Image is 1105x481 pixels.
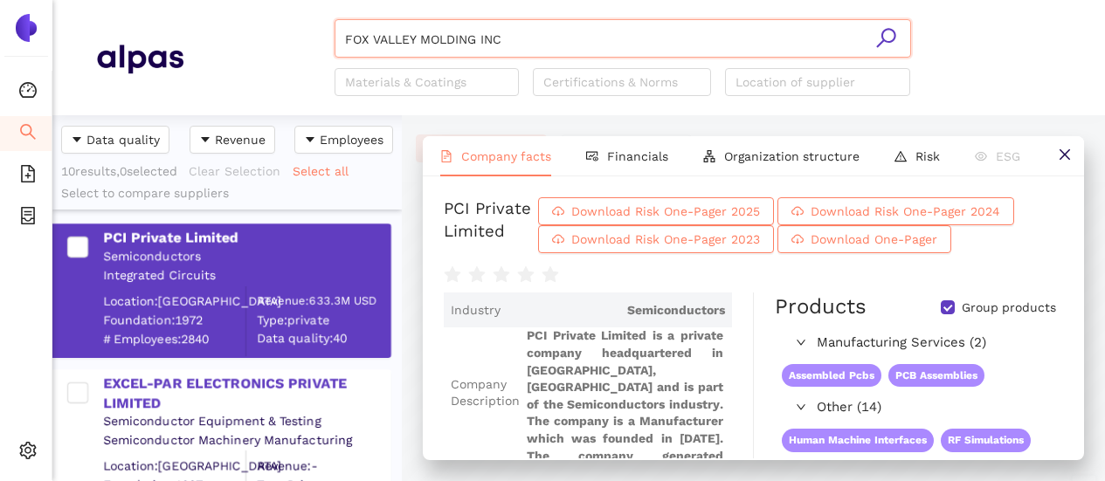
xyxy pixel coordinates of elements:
span: Industry [451,302,501,320]
span: search [19,117,37,152]
button: cloud-downloadDownload One-Pager [777,225,951,253]
span: Semiconductors [508,302,725,320]
span: Company Description [451,376,520,410]
span: PCI Private Limited is a private company headquartered in [GEOGRAPHIC_DATA], [GEOGRAPHIC_DATA] an... [527,327,725,458]
span: eye [975,150,987,162]
img: Logo [12,14,40,42]
span: Assembled Pcbs [782,364,881,388]
button: cloud-downloadDownload Risk One-Pager 2023 [538,225,774,253]
div: Other (14) [775,394,1061,422]
span: file-text [440,150,452,162]
button: cloud-downloadDownload Risk One-Pager 2025 [538,197,774,225]
div: Products [775,292,867,322]
span: fund-view [586,150,598,162]
span: star [542,266,559,284]
span: caret-down [71,134,83,148]
div: EXCEL-PAR ELECTRONICS PRIVATE LIMITED [103,374,390,414]
span: warning [894,150,907,162]
span: Download Risk One-Pager 2023 [571,230,760,249]
button: caret-downRevenue [190,126,275,154]
span: Download Risk One-Pager 2025 [571,202,760,221]
button: Select all [292,157,360,185]
div: Revenue: 633.3M USD [257,292,390,308]
span: caret-down [199,134,211,148]
div: Semiconductor Machinery Manufacturing [103,431,390,449]
span: cloud-download [791,205,804,219]
span: caret-down [304,134,316,148]
button: caret-downData quality [61,126,169,154]
span: Download Risk One-Pager 2024 [811,202,1000,221]
span: Other (14) [817,397,1054,418]
span: Data quality [86,130,160,149]
span: Organization structure [724,149,860,163]
span: Data quality: 40 [257,330,390,347]
span: Manufacturing Services (2) [817,333,1054,354]
span: cloud-download [552,205,564,219]
div: Semiconductor Equipment & Testing [103,413,390,430]
span: Foundation: 1972 [103,312,245,329]
span: right [796,337,806,347]
span: Risk [915,149,940,163]
div: Location: [GEOGRAPHIC_DATA] [103,457,245,475]
button: caret-downEmployees [294,126,393,154]
div: Revenue: - [257,457,390,475]
img: Homepage [96,37,183,80]
span: star [444,266,461,284]
span: RF Simulations [941,429,1031,452]
div: Location: [GEOGRAPHIC_DATA] [103,292,245,310]
span: Group products [955,299,1063,317]
span: star [468,266,486,284]
div: Manufacturing Services (2) [775,329,1061,357]
span: PCB Assemblies [888,364,984,388]
span: 10 results, 0 selected [61,164,177,178]
span: Human Machine Interfaces [782,429,934,452]
span: Download One-Pager [811,230,937,249]
span: Type: private [257,311,390,328]
span: star [493,266,510,284]
span: Financials [607,149,668,163]
span: file-add [19,159,37,194]
span: cloud-download [552,233,564,247]
span: ESG [996,149,1020,163]
span: Revenue [215,130,266,149]
button: close [1045,136,1084,175]
span: setting [19,436,37,471]
span: right [796,402,806,412]
div: Integrated Circuits [103,267,390,285]
span: container [19,201,37,236]
div: Semiconductors [103,248,390,265]
span: dashboard [19,75,37,110]
span: Company facts [461,149,551,163]
button: Clear Selection [188,157,292,185]
span: search [875,27,897,49]
span: Select all [293,161,349,181]
span: cloud-download [791,233,804,247]
span: close [1058,148,1072,161]
span: apartment [703,150,715,162]
span: star [517,266,535,284]
button: cloud-downloadDownload Risk One-Pager 2024 [777,197,1014,225]
div: Select to compare suppliers [61,185,393,203]
span: Employees [320,130,383,149]
div: PCI Private Limited [444,197,535,253]
span: # Employees: 2840 [103,330,245,347]
div: PCI Private Limited [103,229,390,248]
